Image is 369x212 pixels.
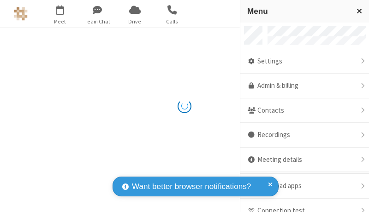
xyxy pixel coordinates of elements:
div: Settings [240,49,369,74]
a: Admin & billing [240,74,369,98]
div: Download apps [240,174,369,199]
span: Meet [43,17,77,26]
span: Calls [155,17,190,26]
span: Want better browser notifications? [132,181,251,193]
div: Meeting details [240,148,369,172]
h3: Menu [247,7,348,16]
span: Team Chat [80,17,115,26]
img: Astra [14,7,28,21]
div: Contacts [240,98,369,123]
div: Recordings [240,123,369,148]
iframe: Chat [346,188,362,206]
span: Drive [118,17,152,26]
